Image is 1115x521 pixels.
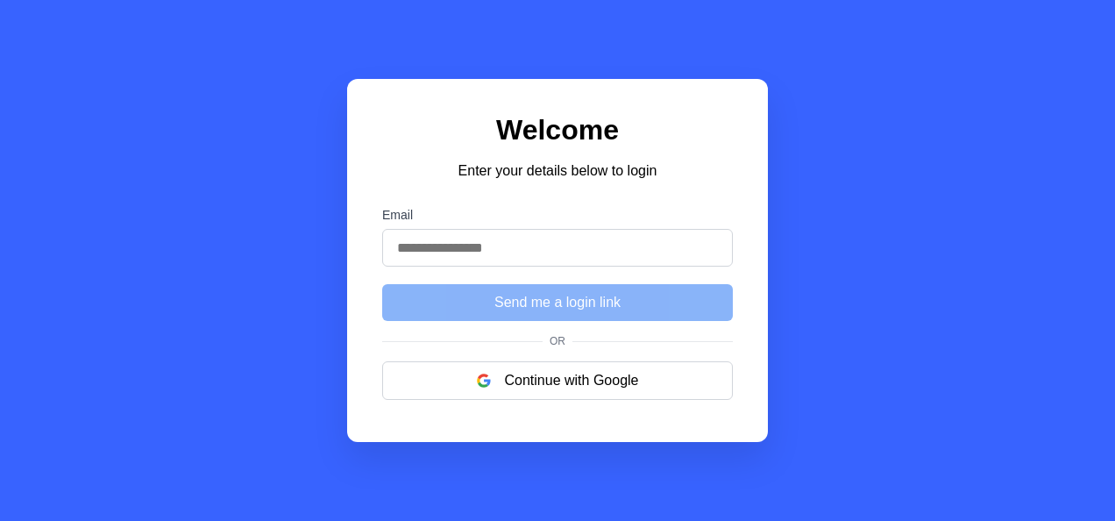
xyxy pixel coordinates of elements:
[382,361,733,400] button: Continue with Google
[382,161,733,182] p: Enter your details below to login
[543,335,572,347] span: Or
[477,374,491,388] img: google logo
[382,114,733,146] h1: Welcome
[382,284,733,321] button: Send me a login link
[382,208,733,222] label: Email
